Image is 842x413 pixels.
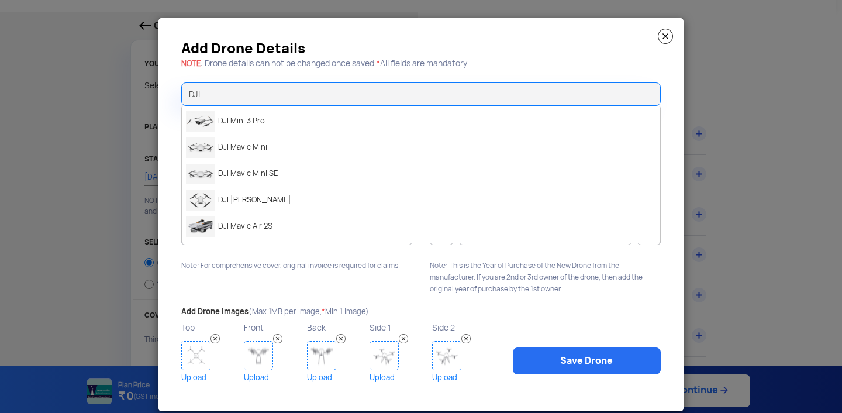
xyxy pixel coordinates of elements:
img: Drone Image [307,341,336,370]
img: Drone pic [186,216,215,237]
span: (Max 1MB per image, Min 1 Image) [249,307,369,316]
h5: : Drone details can not be changed once saved. All fields are mandatory. [181,59,661,68]
img: Remove Image [336,334,346,343]
p: Note: This is the Year of Purchase of the New Drone from the manufacturer. If you are 2nd or 3rd ... [430,260,661,295]
li: DJI Mini 3 Pro [182,108,660,135]
img: Drone Image [370,341,399,370]
p: Top [181,320,241,335]
p: Front [244,320,303,335]
img: Remove Image [399,334,408,343]
li: DJI Tello [182,187,660,214]
p: Side 1 [370,320,429,335]
a: Upload [432,370,492,385]
img: Drone Image [244,341,273,370]
p: Back [307,320,367,335]
img: Remove Image [273,334,282,343]
li: DJI Mavic Mini SE [182,161,660,187]
li: DJI Mavic Air 2S [182,214,660,240]
img: Drone pic [186,190,215,211]
p: Side 2 [432,320,492,335]
a: Upload [244,370,303,385]
img: Drone Image [181,341,210,370]
a: Upload [307,370,367,385]
li: DJI Mavic Mini [182,135,660,161]
img: Drone pic [186,111,215,132]
h3: Add Drone Details [181,44,661,53]
label: Add Drone Images [181,307,369,318]
a: Upload [181,370,241,385]
a: Upload [370,370,429,385]
img: Drone pic [186,137,215,158]
img: Drone pic [186,164,215,184]
img: close [658,29,673,44]
li: DJI Avata [182,240,660,266]
img: Drone Image [432,341,461,370]
a: Save Drone [513,347,661,374]
img: Remove Image [210,334,220,343]
img: Remove Image [461,334,471,343]
p: Note: For comprehensive cover, original invoice is required for claims. [181,260,412,271]
span: NOTE [181,58,201,68]
input: Drone Model : Search by name or brand, eg DOPO, Dhaksha [181,82,661,106]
